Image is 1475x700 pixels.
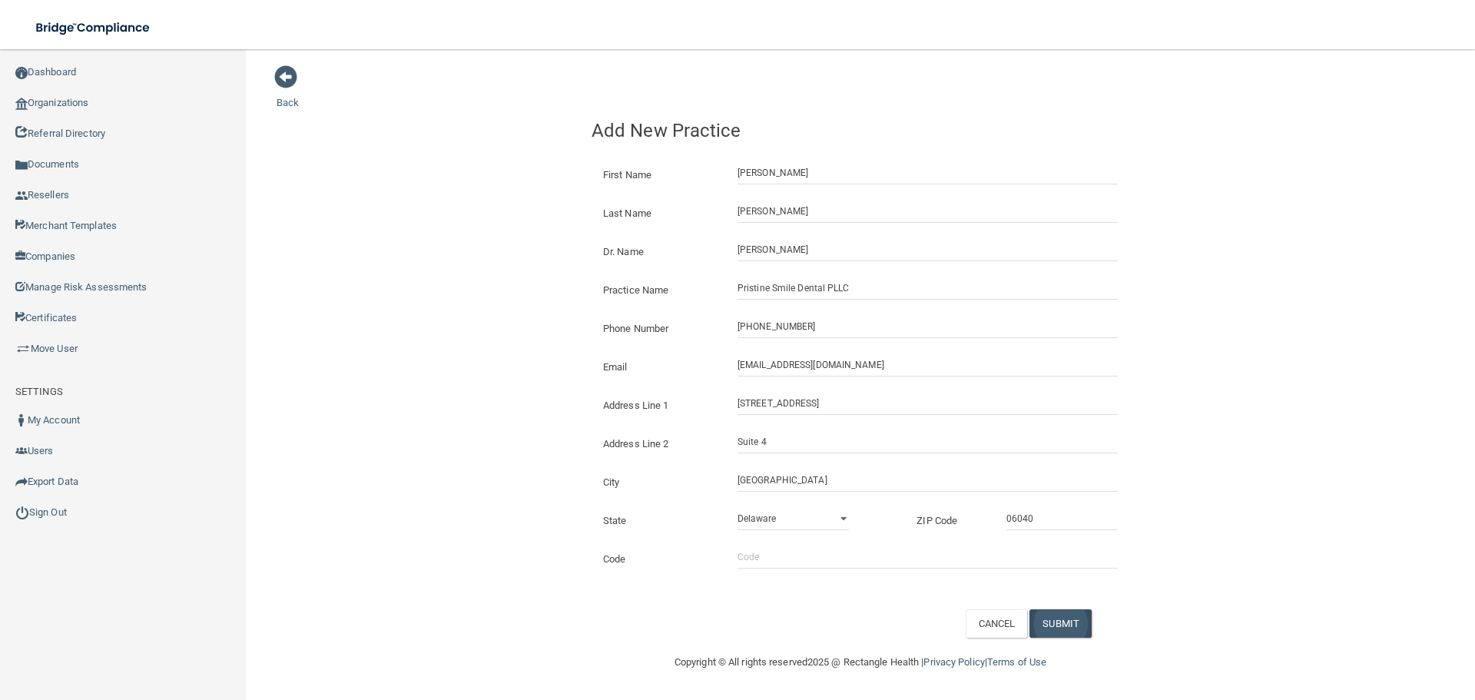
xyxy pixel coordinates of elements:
img: ic_reseller.de258add.png [15,190,28,202]
button: SUBMIT [1029,609,1092,638]
label: SETTINGS [15,383,63,401]
a: Back [277,78,299,108]
a: Terms of Use [987,656,1046,668]
input: _____ [1006,507,1118,530]
img: icon-users.e205127d.png [15,445,28,457]
input: (___) ___-____ [737,315,1118,338]
label: State [592,512,726,530]
img: organization-icon.f8decf85.png [15,98,28,110]
input: Last Name [737,200,1118,223]
label: Email [592,358,726,377]
label: Address Line 2 [592,435,726,453]
div: Copyright © All rights reserved 2025 @ Rectangle Health | | [580,638,1141,687]
label: City [592,473,726,492]
input: Email [737,353,1118,377]
img: icon-export.b9366987.png [15,476,28,488]
label: Phone Number [592,320,726,338]
label: Address Line 1 [592,396,726,415]
input: Practice Name [737,277,1118,300]
input: Address Line 1 [737,392,1118,415]
a: Privacy Policy [923,656,984,668]
label: Practice Name [592,281,726,300]
input: Address Line 2 [737,430,1118,453]
img: icon-documents.8dae5593.png [15,159,28,171]
label: Last Name [592,204,726,223]
img: ic_user_dark.df1a06c3.png [15,414,28,426]
button: CANCEL [966,609,1028,638]
h4: Add New Practice [592,121,1129,141]
input: First Name [737,161,1118,184]
input: City [737,469,1118,492]
input: Doctor Name [737,238,1118,261]
label: ZIP Code [905,512,995,530]
label: Code [592,550,726,569]
input: Code [737,546,1118,569]
label: Dr. Name [592,243,726,261]
img: ic_power_dark.7ecde6b1.png [15,506,29,519]
label: First Name [592,166,726,184]
img: briefcase.64adab9b.png [15,341,31,357]
img: bridge_compliance_login_screen.278c3ca4.svg [23,12,164,44]
img: ic_dashboard_dark.d01f4a41.png [15,67,28,79]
